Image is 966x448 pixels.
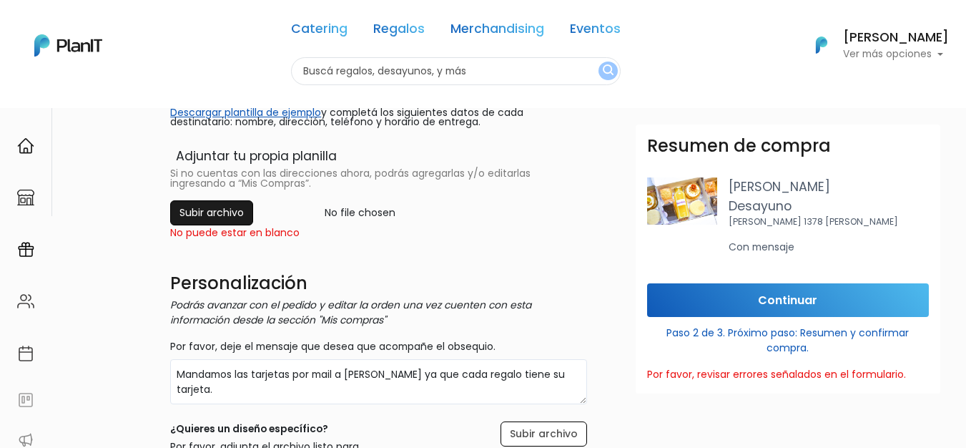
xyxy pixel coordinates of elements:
[170,298,587,328] p: Podrás avanzar con el pedido y editar la orden una vez cuenten con esta información desde la secc...
[647,367,929,382] div: Por favor, revisar errores señalados en el formulario.
[74,14,206,42] div: ¿Necesitás ayuda?
[570,23,621,40] a: Eventos
[729,240,929,255] div: Con mensaje
[162,225,596,240] div: No puede estar en blanco
[843,31,949,44] h6: [PERSON_NAME]
[170,339,587,354] p: Por favor, deje el mensaje que desea que acompañe el obsequio.
[729,197,929,215] p: Desayuno
[647,283,929,317] input: Continuar
[34,34,102,57] img: PlanIt Logo
[170,150,587,163] h6: Adjuntar tu propia planilla
[170,169,587,189] p: Si no cuentas con las direcciones ahora, podrás agregarlas y/o editarlas ingresando a “Mis Compras”.
[17,345,34,362] img: calendar-87d922413cdce8b2cf7b7f5f62616a5cf9e4887200fb71536465627b3292af00.svg
[450,23,544,40] a: Merchandising
[170,108,587,128] p: y completá los siguientes datos de cada destinatario: nombre, dirección, teléfono y horario de en...
[17,293,34,310] img: people-662611757002400ad9ed0e3c099ab2801c6687ba6c219adb57efc949bc21e19d.svg
[603,64,613,78] img: search_button-432b6d5273f82d61273b3651a40e1bd1b912527efae98b1b7a1b2c0702e16a8d.svg
[291,57,621,85] input: Buscá regalos, desayunos, y más
[17,241,34,258] img: campaigns-02234683943229c281be62815700db0a1741e53638e28bf9629b52c665b00959.svg
[729,215,929,228] p: [PERSON_NAME] 1378 [PERSON_NAME]
[647,320,929,356] p: Paso 2 de 3. Próximo paso: Resumen y confirmar compra.
[647,177,718,225] img: 1.5_cajita_feliz.png
[170,105,321,120] a: Descargar plantilla de ejemplo
[291,23,348,40] a: Catering
[17,137,34,155] img: home-e721727adea9d79c4d83392d1f703f7f8bce08238fde08b1acbfd93340b81755.svg
[647,136,831,157] h3: Resumen de compra
[170,359,587,404] textarea: Mandamos las tarjetas por mail a [PERSON_NAME] ya que cada regalo tiene su tarjeta.
[806,29,837,61] img: PlanIt Logo
[17,391,34,409] img: feedback-78b5a0c8f98aac82b08bfc38622c3050aee476f2c9584af64705fc4e61158814.svg
[170,275,587,295] h4: Personalización
[729,177,929,196] p: [PERSON_NAME]
[17,189,34,206] img: marketplace-4ceaa7011d94191e9ded77b95e3339b90024bf715f7c57f8cf31f2d8c509eaba.svg
[373,23,425,40] a: Regalos
[170,422,388,437] p: ¿Quieres un diseño específico?
[797,26,949,64] button: PlanIt Logo [PERSON_NAME] Ver más opciones
[843,49,949,59] p: Ver más opciones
